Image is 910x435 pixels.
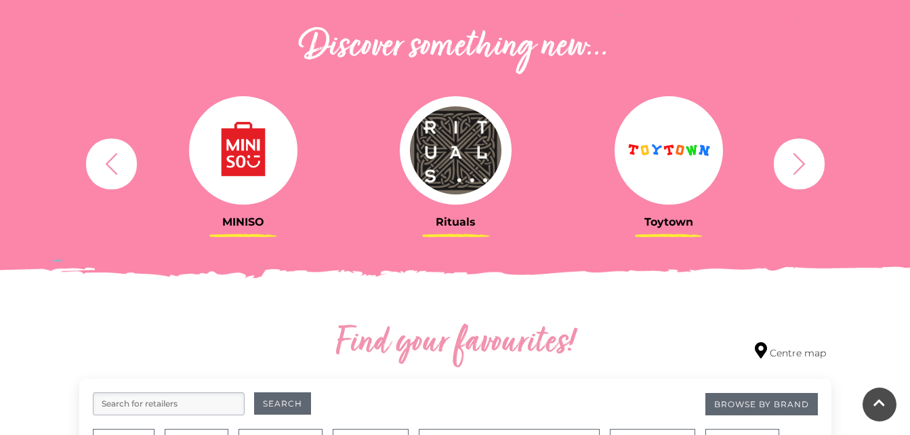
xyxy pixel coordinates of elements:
[208,322,703,365] h2: Find your favourites!
[79,26,831,69] h2: Discover something new...
[254,392,311,415] button: Search
[147,96,339,228] a: MINISO
[705,393,818,415] a: Browse By Brand
[360,96,552,228] a: Rituals
[755,342,826,360] a: Centre map
[147,215,339,228] h3: MINISO
[93,392,245,415] input: Search for retailers
[573,96,765,228] a: Toytown
[360,215,552,228] h3: Rituals
[573,215,765,228] h3: Toytown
